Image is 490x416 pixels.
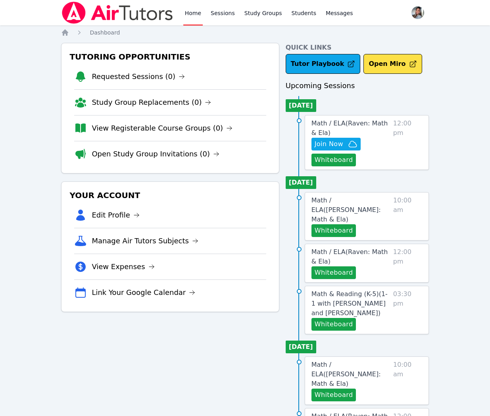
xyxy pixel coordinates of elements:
span: Math / ELA ( [PERSON_NAME]: Math & Ela ) [311,196,381,223]
h4: Quick Links [286,43,429,52]
span: 12:00 pm [393,119,422,166]
span: Math / ELA ( Raven: Math & Ela ) [311,119,388,137]
li: [DATE] [286,99,316,112]
span: 12:00 pm [393,247,422,279]
a: View Expenses [92,261,154,272]
span: Math / ELA ( Raven: Math & Ela ) [311,248,388,265]
a: Math & Reading (K-5)(1-1 with [PERSON_NAME] and [PERSON_NAME]) [311,289,390,318]
span: Dashboard [90,29,120,36]
a: Edit Profile [92,210,140,221]
button: Whiteboard [311,224,356,237]
button: Whiteboard [311,154,356,166]
a: Math / ELA([PERSON_NAME]: Math & Ela) [311,196,390,224]
li: [DATE] [286,341,316,353]
nav: Breadcrumb [61,29,429,37]
a: Requested Sessions (0) [92,71,185,82]
span: 03:30 pm [393,289,422,331]
button: Whiteboard [311,389,356,401]
button: Whiteboard [311,318,356,331]
span: Messages [326,9,353,17]
a: Manage Air Tutors Subjects [92,235,198,247]
img: Air Tutors [61,2,173,24]
a: Math / ELA([PERSON_NAME]: Math & Ela) [311,360,390,389]
a: View Registerable Course Groups (0) [92,123,233,134]
h3: Tutoring Opportunities [68,50,272,64]
a: Study Group Replacements (0) [92,97,211,108]
button: Open Miro [363,54,422,74]
span: Math & Reading (K-5) ( 1-1 with [PERSON_NAME] and [PERSON_NAME] ) [311,290,388,317]
span: 10:00 am [393,360,422,401]
a: Math / ELA(Raven: Math & Ela) [311,119,390,138]
a: Dashboard [90,29,120,37]
span: 10:00 am [393,196,422,237]
h3: Your Account [68,188,272,202]
span: Join Now [315,139,343,149]
span: Math / ELA ( [PERSON_NAME]: Math & Ela ) [311,361,381,387]
a: Math / ELA(Raven: Math & Ela) [311,247,390,266]
a: Link Your Google Calendar [92,287,195,298]
a: Tutor Playbook [286,54,361,74]
a: Open Study Group Invitations (0) [92,148,219,160]
h3: Upcoming Sessions [286,80,429,91]
li: [DATE] [286,176,316,189]
button: Join Now [311,138,361,150]
button: Whiteboard [311,266,356,279]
